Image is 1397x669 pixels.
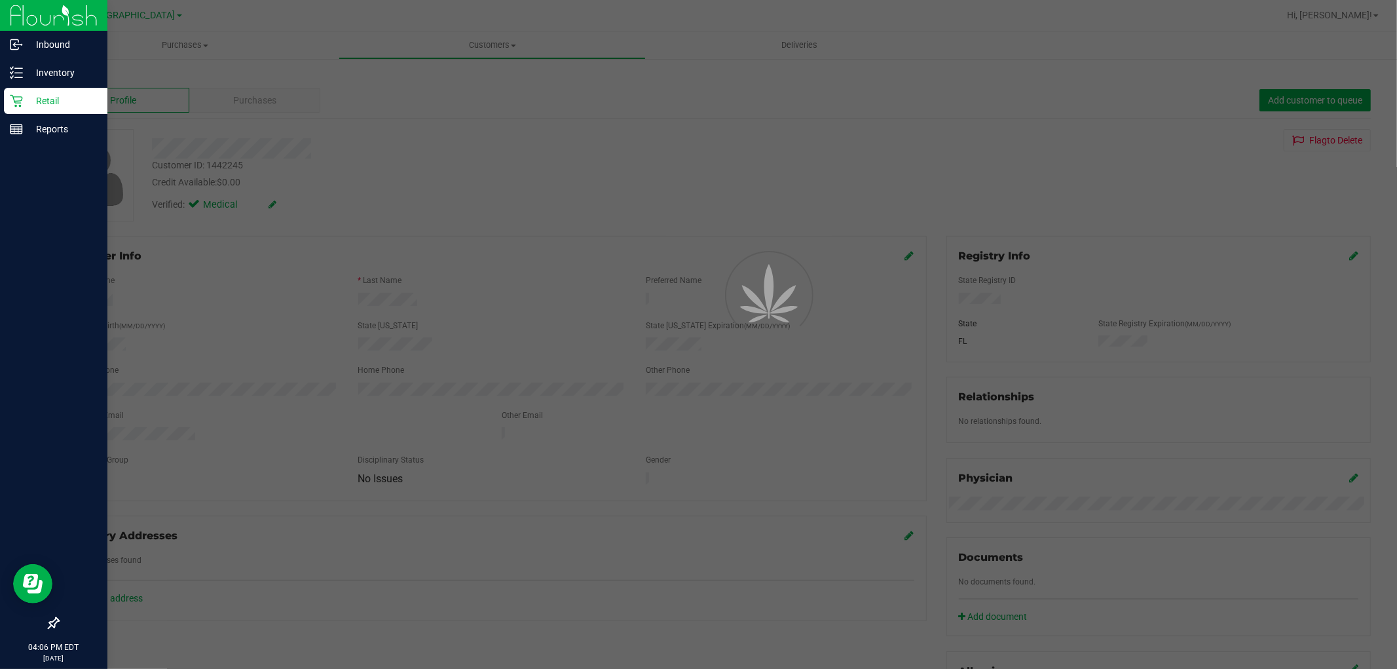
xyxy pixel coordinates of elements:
[6,653,102,663] p: [DATE]
[10,66,23,79] inline-svg: Inventory
[10,123,23,136] inline-svg: Reports
[13,564,52,603] iframe: Resource center
[23,121,102,137] p: Reports
[23,65,102,81] p: Inventory
[23,93,102,109] p: Retail
[10,38,23,51] inline-svg: Inbound
[6,641,102,653] p: 04:06 PM EDT
[10,94,23,107] inline-svg: Retail
[23,37,102,52] p: Inbound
